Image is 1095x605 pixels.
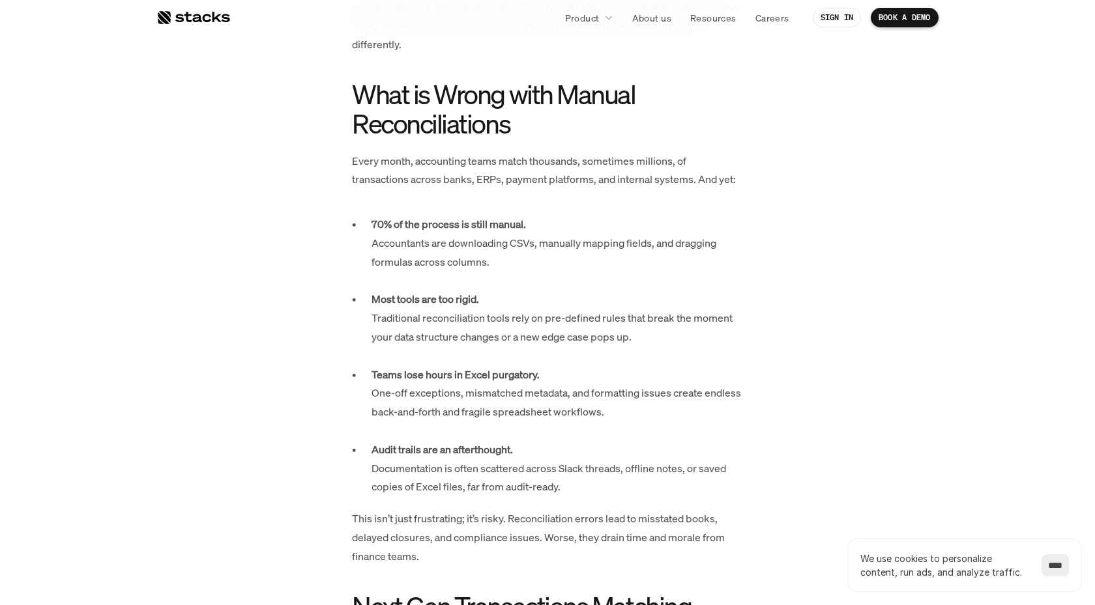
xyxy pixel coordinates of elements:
a: Privacy Policy [154,248,211,257]
a: About us [624,6,679,29]
p: This isn’t just frustrating; it’s risky. Reconciliation errors lead to misstated books, delayed c... [352,509,743,565]
p: Resources [690,11,737,25]
p: Accountants are downloading CSVs, manually mapping fields, and dragging formulas across columns. [372,215,743,290]
a: Careers [748,6,797,29]
p: Documentation is often scattered across Slack threads, offline notes, or saved copies of Excel fi... [372,440,743,496]
h2: What is Wrong with Manual Reconciliations [352,79,743,138]
strong: Most tools are too rigid. [372,292,479,306]
strong: Teams lose hours in Excel purgatory. [372,367,540,382]
p: About us [632,11,671,25]
p: BOOK A DEMO [879,13,931,22]
a: SIGN IN [813,8,862,27]
p: SIGN IN [821,13,854,22]
a: Resources [682,6,744,29]
p: We use cookies to personalize content, run ads, and analyze traffic. [860,552,1029,579]
a: BOOK A DEMO [871,8,939,27]
p: One-off exceptions, mismatched metadata, and formatting issues create endless back-and-forth and ... [372,365,743,440]
p: Traditional reconciliation tools rely on pre-defined rules that break the moment your data struct... [372,290,743,365]
strong: Audit trails are an afterthought. [372,442,513,457]
p: Careers [755,11,789,25]
p: Product [565,11,600,25]
p: Every month, accounting teams match thousands, sometimes millions, of transactions across banks, ... [352,152,743,190]
strong: 70% of the process is still manual. [372,217,526,231]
